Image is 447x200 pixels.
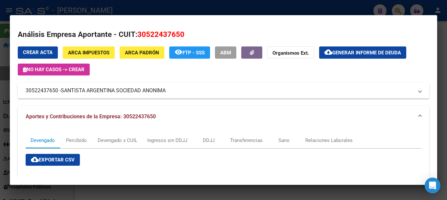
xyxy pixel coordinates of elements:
button: Organismos Ext. [267,46,314,59]
div: Transferencias [230,137,263,144]
button: Crear Acta [18,46,58,59]
span: Crear Acta [23,49,53,55]
button: FTP - SSS [169,46,210,59]
div: Relaciones Laborales [305,137,353,144]
div: Sano [278,137,290,144]
span: Generar informe de deuda [332,50,401,56]
span: 30522437650 [137,30,184,39]
mat-expansion-panel-header: Aportes y Contribuciones de la Empresa: 30522437650 [18,106,429,127]
span: Exportar CSV [31,157,75,163]
strong: Organismos Ext. [272,50,309,56]
div: Percibido [66,137,87,144]
mat-icon: remove_red_eye [175,48,182,56]
button: ARCA Impuestos [63,46,115,59]
button: ARCA Padrón [120,46,164,59]
button: No hay casos -> Crear [18,64,90,75]
button: Generar informe de deuda [319,46,406,59]
span: ARCA Padrón [125,50,159,56]
div: Devengado [31,137,55,144]
span: FTP - SSS [182,50,205,56]
span: ARCA Impuestos [68,50,109,56]
mat-panel-title: 30522437650 - [26,87,413,95]
h2: Análisis Empresa Aportante - CUIT: [18,29,429,40]
div: DDJJ [203,137,215,144]
mat-icon: cloud_download [324,48,332,56]
span: ABM [220,50,231,56]
div: Devengado x CUIL [98,137,137,144]
mat-expansion-panel-header: 30522437650 -SANTISTA ARGENTINA SOCIEDAD ANONIMA [18,83,429,99]
mat-icon: cloud_download [31,156,39,163]
div: Ingresos sin DDJJ [147,137,187,144]
button: Exportar CSV [26,154,80,166]
span: SANTISTA ARGENTINA SOCIEDAD ANONIMA [61,87,166,95]
span: No hay casos -> Crear [23,67,84,72]
div: Open Intercom Messenger [425,178,440,193]
span: Aportes y Contribuciones de la Empresa: 30522437650 [26,113,156,120]
button: ABM [215,46,236,59]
